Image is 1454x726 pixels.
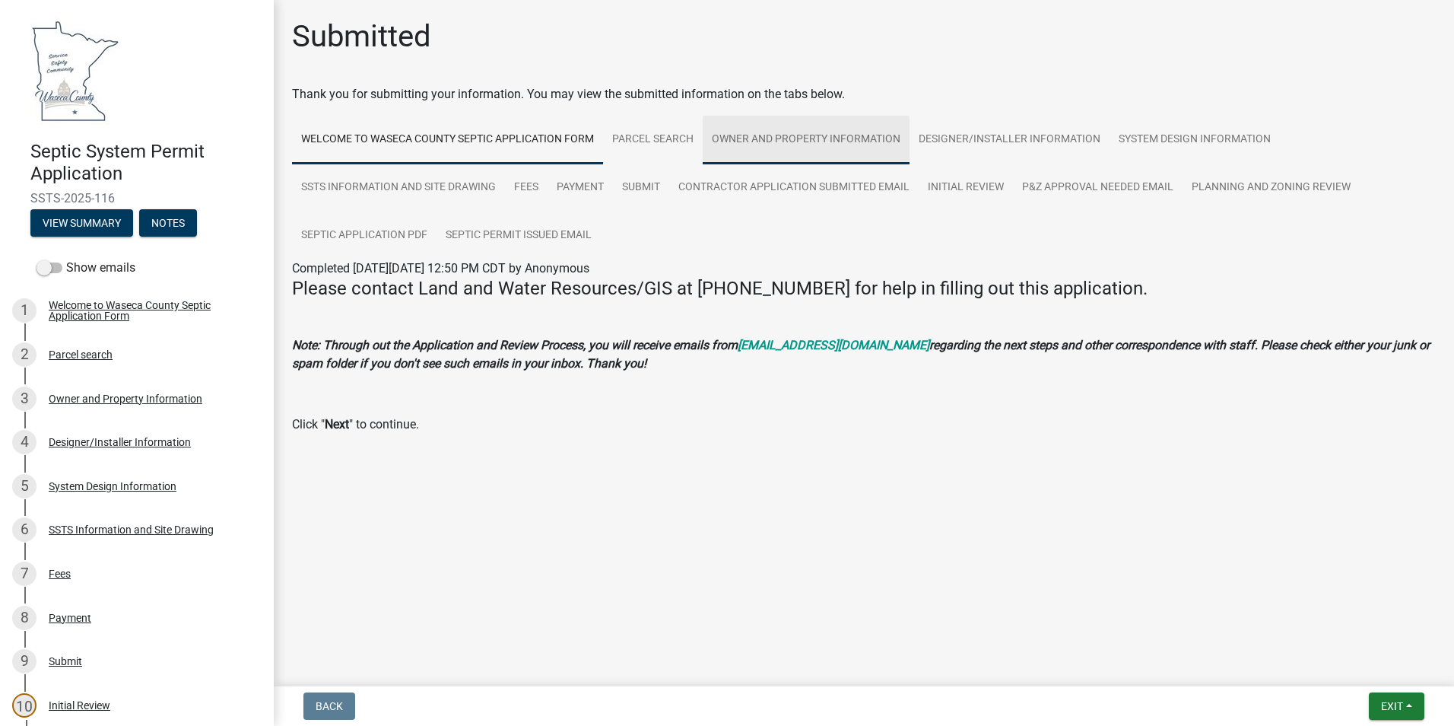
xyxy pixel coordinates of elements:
[12,606,37,630] div: 8
[1110,116,1280,164] a: System Design Information
[49,656,82,667] div: Submit
[139,209,197,237] button: Notes
[30,209,133,237] button: View Summary
[292,338,738,352] strong: Note: Through out the Application and Review Process, you will receive emails from
[669,164,919,212] a: Contractor Application Submitted Email
[1013,164,1183,212] a: P&Z Approval Needed Email
[139,218,197,230] wm-modal-confirm: Notes
[603,116,703,164] a: Parcel search
[1369,693,1424,720] button: Exit
[49,568,71,579] div: Fees
[910,116,1110,164] a: Designer/Installer Information
[12,430,37,454] div: 4
[12,562,37,586] div: 7
[548,164,613,212] a: Payment
[12,342,37,367] div: 2
[30,141,262,185] h4: Septic System Permit Application
[49,349,113,360] div: Parcel search
[505,164,548,212] a: Fees
[49,437,191,447] div: Designer/Installer Information
[12,298,37,323] div: 1
[292,212,437,260] a: Septic Application PDF
[316,700,343,712] span: Back
[738,338,929,352] a: [EMAIL_ADDRESS][DOMAIN_NAME]
[12,387,37,411] div: 3
[292,338,1430,371] strong: regarding the next steps and other correspondence with staff. Please check either your junk or sp...
[919,164,1013,212] a: Initial Review
[292,85,1436,103] div: Thank you for submitting your information. You may view the submitted information on the tabs below.
[30,191,243,205] span: SSTS-2025-116
[12,474,37,498] div: 5
[37,259,135,277] label: Show emails
[49,393,202,404] div: Owner and Property Information
[292,261,589,275] span: Completed [DATE][DATE] 12:50 PM CDT by Anonymous
[1183,164,1360,212] a: Planning and Zoning Review
[303,693,355,720] button: Back
[292,278,1436,300] h4: Please contact Land and Water Resources/GIS at [PHONE_NUMBER] for help in filling out this applic...
[49,524,214,535] div: SSTS Information and Site Drawing
[30,218,133,230] wm-modal-confirm: Summary
[437,212,601,260] a: Septic Permit Issued email
[49,481,176,492] div: System Design Information
[325,417,349,431] strong: Next
[613,164,669,212] a: Submit
[12,649,37,673] div: 9
[292,164,505,212] a: SSTS Information and Site Drawing
[30,16,120,125] img: Waseca County, Minnesota
[12,693,37,718] div: 10
[1381,700,1403,712] span: Exit
[703,116,910,164] a: Owner and Property Information
[49,700,110,711] div: Initial Review
[49,613,91,623] div: Payment
[292,416,1436,434] p: Click " " to continue.
[292,18,431,55] h1: Submitted
[292,116,603,164] a: Welcome to Waseca County Septic Application Form
[12,517,37,542] div: 6
[49,300,249,321] div: Welcome to Waseca County Septic Application Form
